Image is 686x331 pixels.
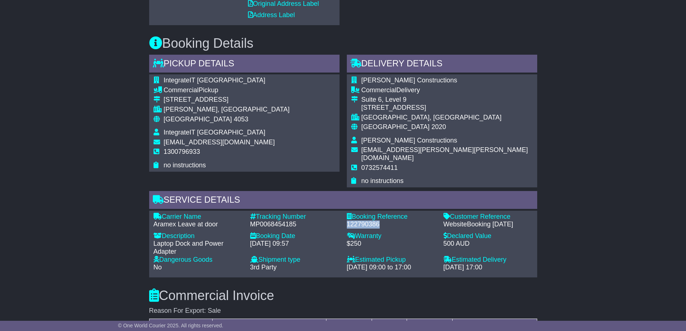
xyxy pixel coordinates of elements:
span: no instructions [164,161,206,169]
div: Booking Date [250,232,340,240]
div: Declared Value [443,232,533,240]
span: no instructions [361,177,404,184]
span: [PERSON_NAME] Constructions [361,77,457,84]
span: Commercial [164,86,199,94]
div: [DATE] 09:57 [250,240,340,248]
div: Tracking Number [250,213,340,221]
span: IntegrateIT [GEOGRAPHIC_DATA] [164,129,266,136]
div: MP0068454185 [250,221,340,229]
div: Pickup [164,86,290,94]
span: 0732574411 [361,164,398,171]
h3: Booking Details [149,36,537,51]
a: Address Label [248,11,295,19]
div: Description [154,232,243,240]
div: [GEOGRAPHIC_DATA], [GEOGRAPHIC_DATA] [361,114,533,122]
div: Estimated Delivery [443,256,533,264]
h3: Commercial Invoice [149,288,537,303]
span: IntegrateIT [GEOGRAPHIC_DATA] [164,77,266,84]
div: $250 [347,240,436,248]
div: Reason For Export: Sale [149,307,537,315]
span: 2020 [431,123,446,131]
div: 500 AUD [443,240,533,248]
div: Dangerous Goods [154,256,243,264]
span: [EMAIL_ADDRESS][PERSON_NAME][PERSON_NAME][DOMAIN_NAME] [361,146,528,161]
div: Suite 6, Level 9 [361,96,533,104]
div: Service Details [149,191,537,211]
span: [EMAIL_ADDRESS][DOMAIN_NAME] [164,139,275,146]
span: 1300796933 [164,148,200,155]
span: 4053 [234,116,248,123]
div: Aramex Leave at door [154,221,243,229]
div: Carrier Name [154,213,243,221]
div: Warranty [347,232,436,240]
div: 122790386 [347,221,436,229]
div: [DATE] 17:00 [443,264,533,272]
div: [STREET_ADDRESS] [361,104,533,112]
div: Delivery [361,86,533,94]
span: [GEOGRAPHIC_DATA] [164,116,232,123]
span: © One World Courier 2025. All rights reserved. [118,323,224,328]
div: Booking Reference [347,213,436,221]
div: Laptop Dock and Power Adapter [154,240,243,256]
span: 3rd Party [250,264,277,271]
span: [PERSON_NAME] Constructions [361,137,457,144]
div: Estimated Pickup [347,256,436,264]
div: Shipment type [250,256,340,264]
div: WebsiteBooking [DATE] [443,221,533,229]
div: [DATE] 09:00 to 17:00 [347,264,436,272]
div: Customer Reference [443,213,533,221]
div: [STREET_ADDRESS] [164,96,290,104]
span: Commercial [361,86,396,94]
span: [GEOGRAPHIC_DATA] [361,123,430,131]
div: Pickup Details [149,55,340,74]
div: Delivery Details [347,55,537,74]
div: [PERSON_NAME], [GEOGRAPHIC_DATA] [164,106,290,114]
span: No [154,264,162,271]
